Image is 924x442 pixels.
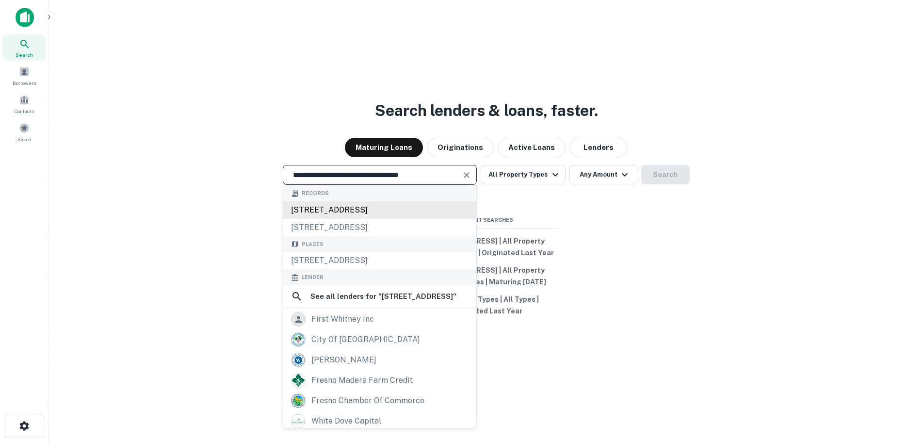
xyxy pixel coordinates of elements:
[292,353,305,367] img: picture
[16,8,34,27] img: capitalize-icon.png
[481,165,565,184] button: All Property Types
[311,312,374,327] div: first whitney inc
[569,138,628,157] button: Lenders
[414,291,559,320] button: All Property Types | All Types | Originated Last Year
[460,168,473,182] button: Clear
[15,107,34,115] span: Contacts
[375,99,598,122] h3: Search lenders & loans, faster.
[292,394,305,408] img: picture
[302,240,324,248] span: Places
[302,189,329,197] span: Records
[311,414,381,428] div: white dove capital
[302,273,324,281] span: Lender
[414,262,559,291] button: [STREET_ADDRESS] | All Property Types | All Types | Maturing [DATE]
[283,370,476,391] a: fresno madera farm credit
[292,414,305,428] img: picture
[311,393,424,408] div: fresno chamber of commerce
[311,373,413,388] div: fresno madera farm credit
[3,91,46,117] a: Contacts
[414,216,559,224] span: Recent Searches
[3,34,46,61] a: Search
[13,79,36,87] span: Borrowers
[875,364,924,411] iframe: Chat Widget
[414,232,559,262] button: [STREET_ADDRESS] | All Property Types | All Types | Originated Last Year
[17,135,32,143] span: Saved
[283,252,476,269] div: [STREET_ADDRESS]
[283,201,476,219] div: [STREET_ADDRESS]
[283,219,476,236] div: [STREET_ADDRESS]
[283,329,476,350] a: city of [GEOGRAPHIC_DATA]
[292,374,305,387] img: picture
[3,63,46,89] a: Borrowers
[283,411,476,431] a: white dove capital
[283,309,476,329] a: first whitney inc
[3,119,46,145] a: Saved
[310,291,456,302] h6: See all lenders for " [STREET_ADDRESS] "
[569,165,637,184] button: Any Amount
[283,391,476,411] a: fresno chamber of commerce
[311,332,420,347] div: city of [GEOGRAPHIC_DATA]
[16,51,33,59] span: Search
[498,138,566,157] button: Active Loans
[292,333,305,346] img: picture
[345,138,423,157] button: Maturing Loans
[427,138,494,157] button: Originations
[283,350,476,370] a: [PERSON_NAME]
[311,353,376,367] div: [PERSON_NAME]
